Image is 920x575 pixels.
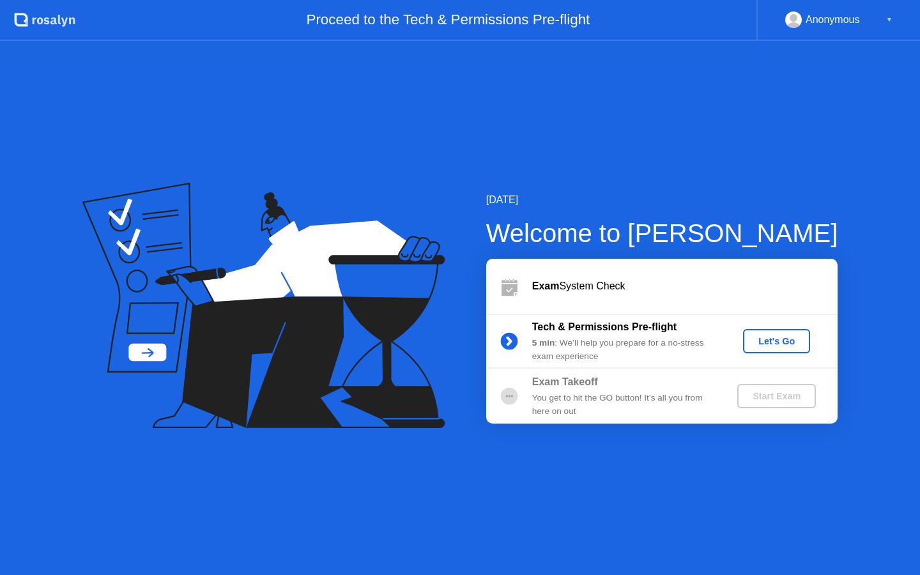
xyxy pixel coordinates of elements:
b: Exam [532,280,560,291]
button: Start Exam [737,384,816,408]
div: Welcome to [PERSON_NAME] [486,214,838,252]
div: Let's Go [748,336,805,346]
b: Exam Takeoff [532,376,598,387]
div: Start Exam [742,391,811,401]
div: System Check [532,279,838,294]
button: Let's Go [743,329,810,353]
div: Anonymous [806,11,860,28]
div: [DATE] [486,192,838,208]
b: 5 min [532,338,555,348]
div: You get to hit the GO button! It’s all you from here on out [532,392,716,418]
div: ▼ [886,11,893,28]
b: Tech & Permissions Pre-flight [532,321,677,332]
div: : We’ll help you prepare for a no-stress exam experience [532,337,716,363]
